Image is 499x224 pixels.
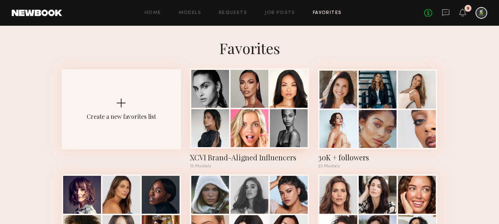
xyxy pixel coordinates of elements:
div: XCVI Brand-Aligned Influencers [190,152,309,163]
a: Home [145,11,161,15]
div: 13 Models [190,164,309,168]
a: 30K + followers23 Models [318,69,437,168]
a: XCVI Brand-Aligned Influencers13 Models [190,69,309,168]
button: Create a new favorites list [62,69,181,174]
a: Favorites [313,11,342,15]
a: Requests [219,11,247,15]
div: 30K + followers [318,152,437,163]
a: Models [179,11,201,15]
div: Create a new favorites list [87,113,156,120]
div: 9 [467,7,469,11]
a: Job Posts [265,11,295,15]
div: 23 Models [318,164,437,168]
